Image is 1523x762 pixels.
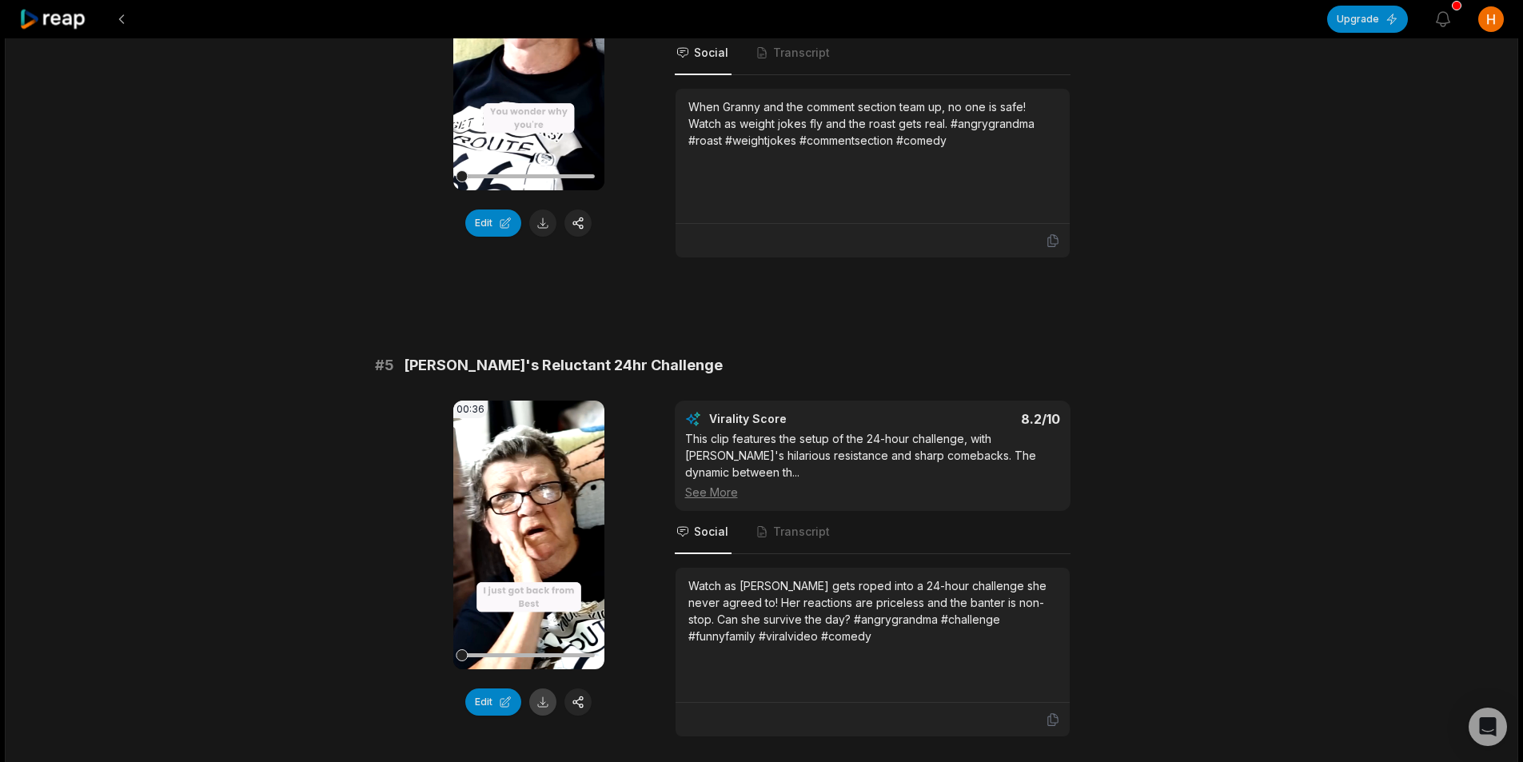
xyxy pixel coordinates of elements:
[888,411,1060,427] div: 8.2 /10
[773,524,830,540] span: Transcript
[453,401,604,669] video: Your browser does not support mp4 format.
[773,45,830,61] span: Transcript
[1469,708,1507,746] div: Open Intercom Messenger
[709,411,881,427] div: Virality Score
[675,32,1070,75] nav: Tabs
[694,524,728,540] span: Social
[465,688,521,716] button: Edit
[688,577,1057,644] div: Watch as [PERSON_NAME] gets roped into a 24-hour challenge she never agreed to! Her reactions are...
[675,511,1070,554] nav: Tabs
[465,209,521,237] button: Edit
[1327,6,1408,33] button: Upgrade
[685,484,1060,501] div: See More
[688,98,1057,149] div: When Granny and the comment section team up, no one is safe! Watch as weight jokes fly and the ro...
[375,354,394,377] span: # 5
[685,430,1060,501] div: This clip features the setup of the 24-hour challenge, with [PERSON_NAME]'s hilarious resistance ...
[404,354,723,377] span: [PERSON_NAME]'s Reluctant 24hr Challenge
[694,45,728,61] span: Social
